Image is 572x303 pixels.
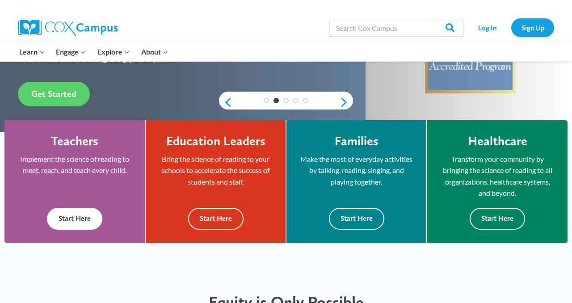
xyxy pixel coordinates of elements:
[219,97,232,108] a: previous
[50,42,92,61] button: Child menu of Engage
[264,98,269,103] a: 1
[273,98,279,103] a: 2
[47,208,102,230] button: Start Here
[303,98,308,103] a: 5
[300,153,413,188] p: Make the most of everyday activities by talking, reading, singing, and playing together.
[159,153,272,188] p: Bring the science of reading to your schools to accelerate the success of students and staff.
[329,19,463,37] input: Search Cox Campus
[188,208,244,230] button: Start Here
[511,18,554,37] a: Sign Up
[335,134,379,149] h4: Families
[293,98,299,103] a: 4
[441,153,554,199] p: Transform your community by bringing the science of reading to all organizations, healthcare syst...
[468,134,527,149] h4: Healthcare
[13,42,50,61] button: Child menu of Learn
[286,120,426,243] a: Families Make the most of everyday activities by talking, reading, singing, and playing together....
[51,134,98,149] h4: Teachers
[31,88,76,99] span: Get Started
[92,42,135,61] button: Child menu of Explore
[18,153,131,176] p: Implement the science of reading to meet, reach, and teach every child.
[468,18,507,37] a: Log In
[146,120,286,243] a: Education Leaders Bring the science of reading to your schools to accelerate the success of stude...
[18,20,118,36] img: Cox Campus
[427,120,568,243] a: Healthcare Transform your community by bringing the science of reading to all organizations, heal...
[468,18,554,37] nav: Secondary Navigation
[470,208,525,230] button: Start Here
[166,134,265,149] h4: Education Leaders
[4,120,145,243] a: Teachers Implement the science of reading to meet, reach, and teach every child. Start Here
[135,42,174,61] button: Child menu of About
[329,208,384,230] button: Start Here
[13,42,173,61] nav: Primary Navigation
[340,97,353,108] a: next
[18,82,90,106] a: Get Started
[219,93,353,111] div: content slider buttons
[283,98,289,103] a: 3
